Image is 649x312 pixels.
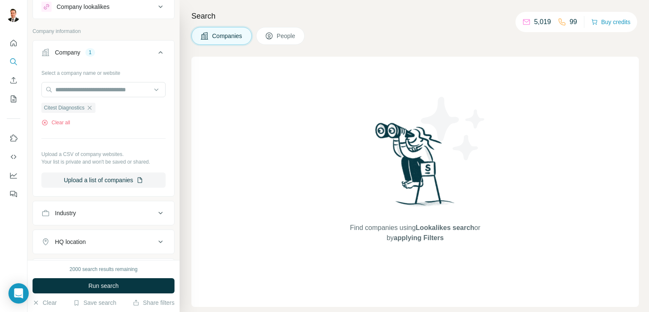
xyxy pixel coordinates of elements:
[7,73,20,88] button: Enrich CSV
[8,283,29,304] div: Open Intercom Messenger
[277,32,296,40] span: People
[33,232,174,252] button: HQ location
[44,104,85,112] span: Citest Diagnostics
[41,66,166,77] div: Select a company name or website
[7,91,20,107] button: My lists
[7,149,20,164] button: Use Surfe API
[347,223,483,243] span: Find companies using or by
[33,42,174,66] button: Company1
[33,203,174,223] button: Industry
[133,298,175,307] button: Share filters
[41,151,166,158] p: Upload a CSV of company websites.
[88,282,119,290] span: Run search
[371,120,459,215] img: Surfe Illustration - Woman searching with binoculars
[7,54,20,69] button: Search
[534,17,551,27] p: 5,019
[394,234,444,241] span: applying Filters
[33,298,57,307] button: Clear
[33,278,175,293] button: Run search
[212,32,243,40] span: Companies
[7,131,20,146] button: Use Surfe on LinkedIn
[55,48,80,57] div: Company
[570,17,577,27] p: 99
[416,224,474,231] span: Lookalikes search
[41,119,70,126] button: Clear all
[33,27,175,35] p: Company information
[41,158,166,166] p: Your list is private and won't be saved or shared.
[7,8,20,22] img: Avatar
[55,238,86,246] div: HQ location
[41,172,166,188] button: Upload a list of companies
[591,16,630,28] button: Buy credits
[7,168,20,183] button: Dashboard
[70,265,138,273] div: 2000 search results remaining
[57,3,109,11] div: Company lookalikes
[191,10,639,22] h4: Search
[7,186,20,202] button: Feedback
[85,49,95,56] div: 1
[7,36,20,51] button: Quick start
[415,90,491,167] img: Surfe Illustration - Stars
[73,298,116,307] button: Save search
[55,209,76,217] div: Industry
